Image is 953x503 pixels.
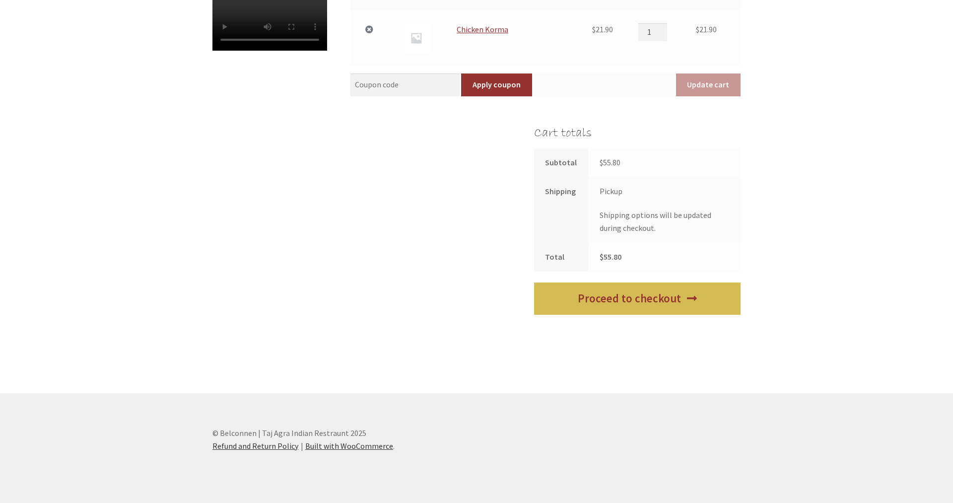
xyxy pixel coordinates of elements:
a: Refund and Return Policy [212,441,298,451]
a: Built with WooCommerce [305,441,393,451]
a: Proceed to checkout [534,283,741,315]
th: Subtotal [534,148,588,177]
th: Total [534,243,588,272]
bdi: 21.90 [696,24,717,34]
input: Product quantity [638,23,667,41]
span: $ [600,252,604,262]
bdi: 55.80 [600,252,621,262]
a: Remove Chicken Korma from cart [363,23,376,36]
a: Chicken Korma [457,24,508,34]
h2: Cart totals [534,126,741,141]
span: $ [592,24,596,34]
button: Apply coupon [461,73,532,96]
span: $ [696,24,699,34]
p: Shipping options will be updated during checkout. [600,209,730,235]
label: Pickup [600,186,622,196]
div: © Belconnen | Taj Agra Indian Restraunt 2025 . [212,406,741,474]
bdi: 21.90 [592,24,613,34]
button: Update cart [676,73,741,96]
bdi: 55.80 [600,157,620,167]
img: Placeholder [402,23,431,53]
span: $ [600,157,603,167]
input: Coupon code [350,73,460,96]
th: Shipping [534,177,588,243]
